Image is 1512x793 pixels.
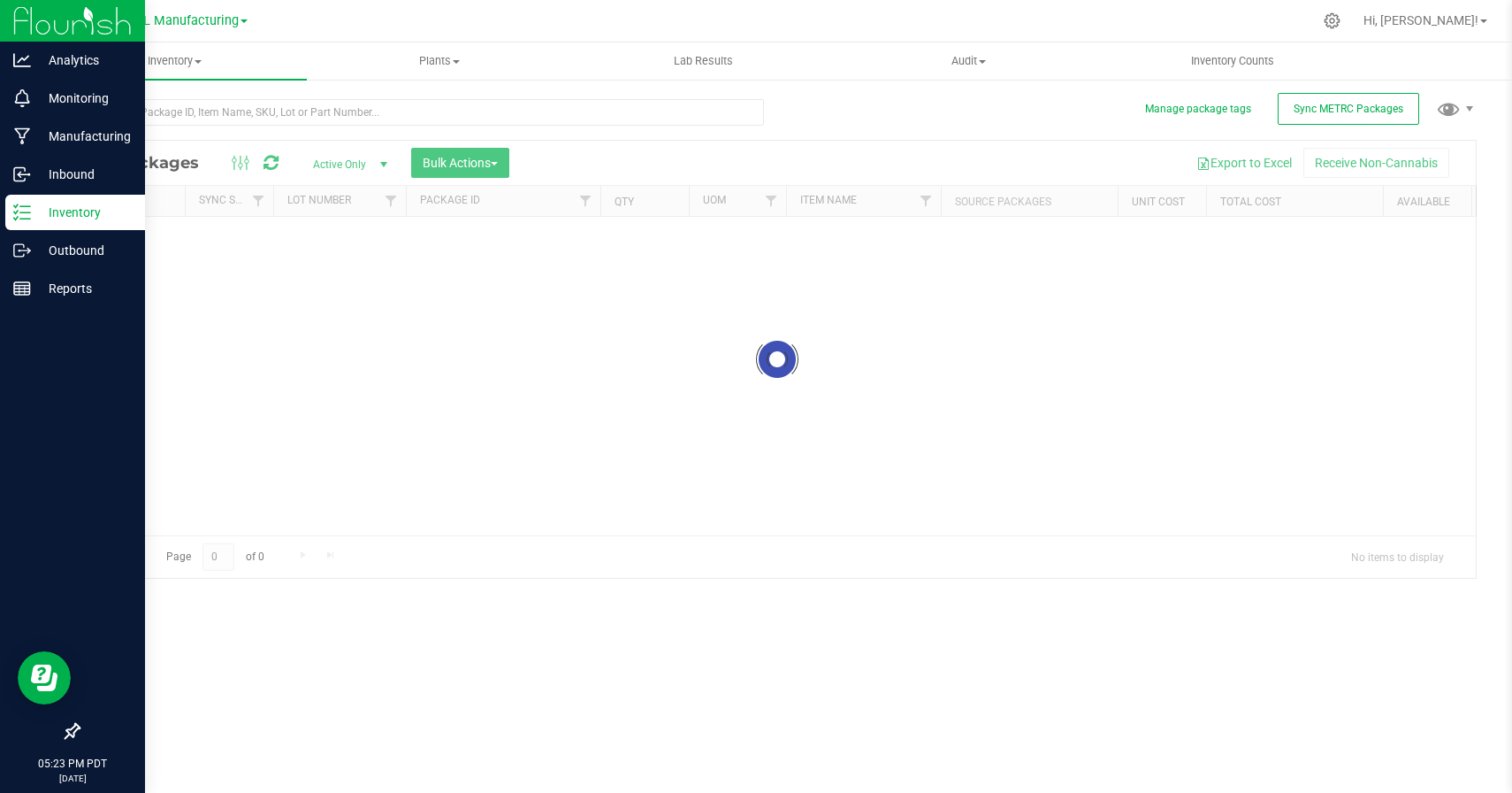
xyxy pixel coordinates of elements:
[650,53,757,69] span: Lab Results
[571,42,836,80] a: Lab Results
[1101,42,1365,80] a: Inventory Counts
[1321,12,1343,29] div: Manage settings
[31,88,137,109] p: Monitoring
[13,166,31,183] inline-svg: Inbound
[13,51,31,69] inline-svg: Analytics
[13,204,31,221] inline-svg: Inventory
[13,280,31,297] inline-svg: Reports
[1294,103,1403,115] span: Sync METRC Packages
[18,651,71,704] iframe: Resource center
[8,756,137,772] p: 05:23 PM PDT
[836,53,1099,69] span: Audit
[13,242,31,259] inline-svg: Outbound
[13,127,31,145] inline-svg: Manufacturing
[1167,53,1298,69] span: Inventory Counts
[31,278,137,299] p: Reports
[31,240,137,261] p: Outbound
[31,202,137,223] p: Inventory
[78,99,764,126] input: Search Package ID, Item Name, SKU, Lot or Part Number...
[8,772,137,785] p: [DATE]
[31,164,137,185] p: Inbound
[1363,13,1478,27] span: Hi, [PERSON_NAME]!
[31,126,137,147] p: Manufacturing
[307,42,571,80] a: Plants
[31,50,137,71] p: Analytics
[13,89,31,107] inline-svg: Monitoring
[836,42,1100,80] a: Audit
[114,13,239,28] span: LEVEL Manufacturing
[42,53,307,69] span: Inventory
[1278,93,1419,125] button: Sync METRC Packages
[1145,102,1251,117] button: Manage package tags
[42,42,307,80] a: Inventory
[308,53,570,69] span: Plants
